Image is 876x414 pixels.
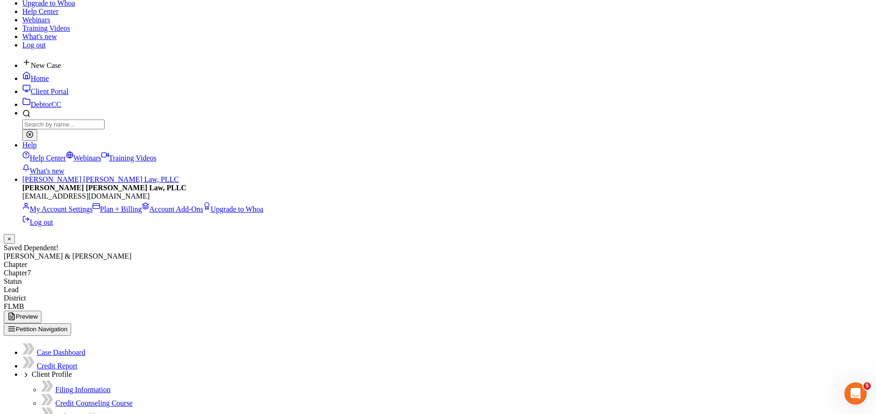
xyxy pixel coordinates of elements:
[22,141,37,149] a: Help
[4,252,132,260] span: [PERSON_NAME] & [PERSON_NAME]
[55,386,111,394] a: Filing Information
[22,205,93,213] a: My Account Settings
[22,16,50,24] a: Webinars
[22,33,57,40] a: What's new
[22,7,59,15] a: Help Center
[4,294,872,302] div: District
[4,244,872,252] div: Saved Dependent!
[4,277,872,286] div: Status
[4,311,41,323] button: Preview
[22,192,150,200] span: [EMAIL_ADDRESS][DOMAIN_NAME]
[22,100,61,108] a: DebtorCC
[142,205,203,213] a: Account Add-Ons
[22,24,70,32] a: Training Videos
[844,382,867,405] iframe: Intercom live chat
[4,286,872,294] div: Lead
[22,218,53,226] a: Log out
[93,205,142,213] a: Plan + Billing
[32,370,72,378] span: Client Profile
[4,234,15,244] button: ×
[101,154,157,162] a: Training Videos
[4,323,71,336] button: Petition Navigation
[22,184,186,192] strong: [PERSON_NAME] [PERSON_NAME] Law, PLLC
[22,87,68,95] a: Client Portal
[863,382,871,390] span: 5
[22,175,179,183] a: [PERSON_NAME] [PERSON_NAME] Law, PLLC
[22,154,66,162] a: Help Center
[37,362,78,370] a: Credit Report
[203,205,263,213] a: Upgrade to Whoa
[22,120,105,129] input: Search by name...
[4,302,872,311] div: FLMB
[22,167,64,175] a: What's new
[27,269,31,277] span: 7
[4,269,872,277] div: Chapter
[22,41,46,49] a: Log out
[22,149,872,175] div: Help
[22,74,49,82] a: Home
[4,260,872,269] div: Chapter
[66,154,101,162] a: Webinars
[22,184,872,227] div: [PERSON_NAME] [PERSON_NAME] Law, PLLC
[55,399,133,407] a: Credit Counseling Course
[37,348,85,356] a: Case Dashboard
[31,61,61,69] span: New Case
